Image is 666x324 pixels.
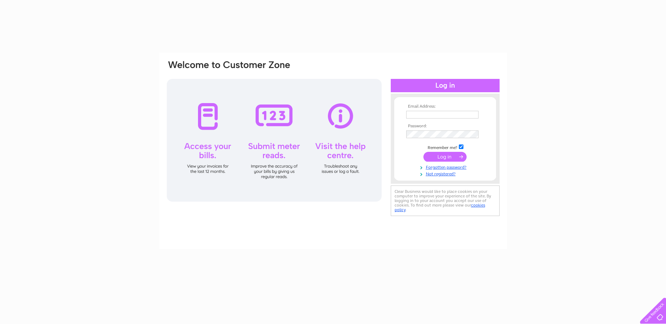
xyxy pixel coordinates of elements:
[404,124,486,129] th: Password:
[406,170,486,177] a: Not registered?
[395,203,485,212] a: cookies policy
[404,143,486,150] td: Remember me?
[406,163,486,170] a: Forgotten password?
[423,152,467,162] input: Submit
[391,185,500,216] div: Clear Business would like to place cookies on your computer to improve your experience of the sit...
[404,104,486,109] th: Email Address:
